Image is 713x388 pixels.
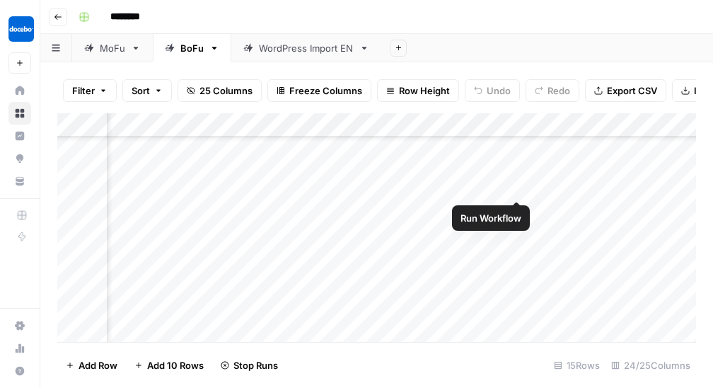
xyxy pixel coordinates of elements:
[180,41,204,55] div: BoFu
[100,41,125,55] div: MoFu
[8,125,31,147] a: Insights
[233,358,278,372] span: Stop Runs
[212,354,286,377] button: Stop Runs
[72,34,153,62] a: MoFu
[259,41,354,55] div: WordPress Import EN
[8,360,31,382] button: Help + Support
[548,354,605,377] div: 15 Rows
[585,79,666,102] button: Export CSV
[607,84,657,98] span: Export CSV
[199,84,253,98] span: 25 Columns
[57,354,126,377] button: Add Row
[399,84,450,98] span: Row Height
[8,79,31,102] a: Home
[526,79,579,102] button: Redo
[547,84,570,98] span: Redo
[8,102,31,125] a: Browse
[126,354,212,377] button: Add 10 Rows
[377,79,459,102] button: Row Height
[153,34,231,62] a: BoFu
[147,358,204,372] span: Add 10 Rows
[8,11,31,47] button: Workspace: Docebo
[231,34,381,62] a: WordPress Import EN
[605,354,696,377] div: 24/25 Columns
[8,337,31,360] a: Usage
[8,16,34,42] img: Docebo Logo
[465,79,520,102] button: Undo
[8,147,31,170] a: Opportunities
[79,358,117,372] span: Add Row
[178,79,262,102] button: 25 Columns
[267,79,371,102] button: Freeze Columns
[132,84,150,98] span: Sort
[289,84,362,98] span: Freeze Columns
[122,79,172,102] button: Sort
[8,170,31,193] a: Your Data
[63,79,117,102] button: Filter
[8,314,31,337] a: Settings
[72,84,95,98] span: Filter
[487,84,511,98] span: Undo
